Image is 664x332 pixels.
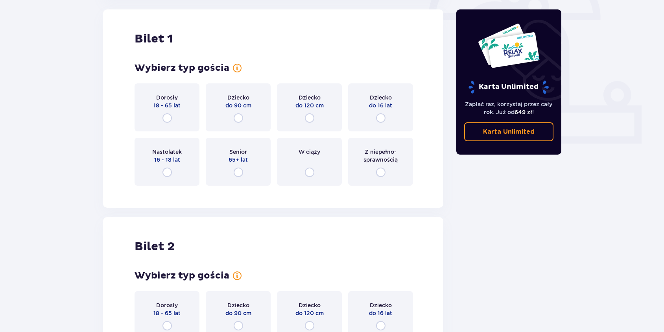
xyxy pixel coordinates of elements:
[299,94,321,101] span: Dziecko
[295,101,324,109] span: do 120 cm
[135,239,175,254] h2: Bilet 2
[227,94,249,101] span: Dziecko
[156,301,178,309] span: Dorosły
[225,101,251,109] span: do 90 cm
[299,301,321,309] span: Dziecko
[369,101,392,109] span: do 16 lat
[229,148,247,156] span: Senior
[299,148,320,156] span: W ciąży
[295,309,324,317] span: do 120 cm
[153,101,181,109] span: 18 - 65 lat
[355,148,406,164] span: Z niepełno­sprawnością
[227,301,249,309] span: Dziecko
[152,148,182,156] span: Nastolatek
[154,156,180,164] span: 16 - 18 lat
[370,94,392,101] span: Dziecko
[464,100,554,116] p: Zapłać raz, korzystaj przez cały rok. Już od !
[468,80,550,94] p: Karta Unlimited
[153,309,181,317] span: 18 - 65 lat
[135,31,173,46] h2: Bilet 1
[229,156,248,164] span: 65+ lat
[156,94,178,101] span: Dorosły
[464,122,554,141] a: Karta Unlimited
[483,127,535,136] p: Karta Unlimited
[369,309,392,317] span: do 16 lat
[370,301,392,309] span: Dziecko
[515,109,532,115] span: 649 zł
[478,23,540,68] img: Dwie karty całoroczne do Suntago z napisem 'UNLIMITED RELAX', na białym tle z tropikalnymi liśćmi...
[135,62,229,74] h3: Wybierz typ gościa
[135,270,229,282] h3: Wybierz typ gościa
[225,309,251,317] span: do 90 cm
